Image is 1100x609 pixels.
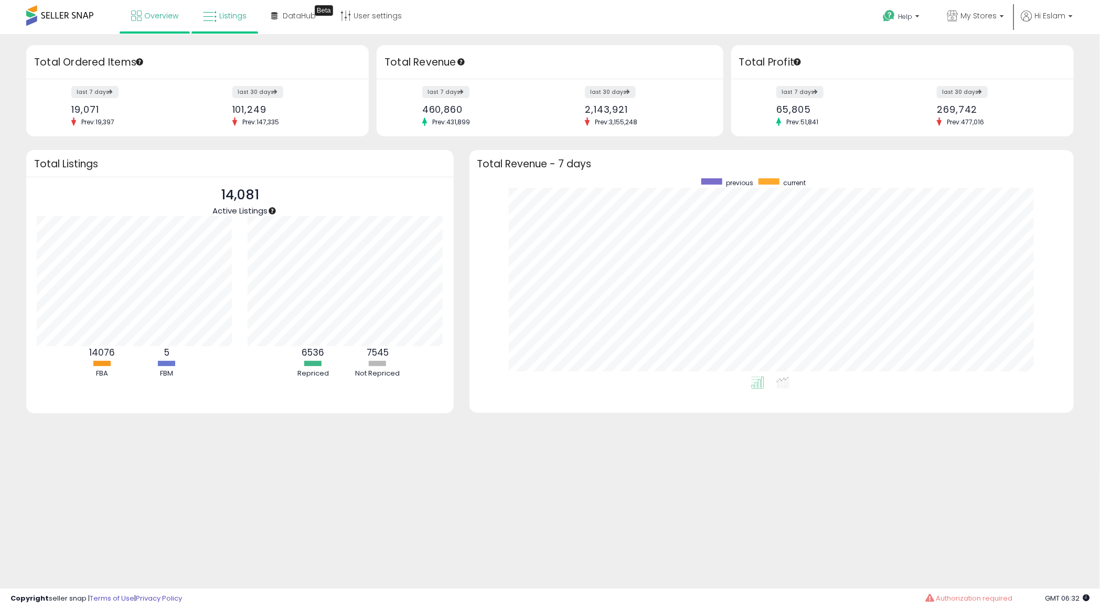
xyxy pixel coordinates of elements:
[783,178,806,187] span: current
[776,86,824,98] label: last 7 days
[282,369,345,379] div: Repriced
[232,104,350,115] div: 101,249
[144,10,178,21] span: Overview
[937,86,988,98] label: last 30 days
[71,86,119,98] label: last 7 days
[89,346,115,359] b: 14076
[302,346,324,359] b: 6536
[135,57,144,67] div: Tooltip anchor
[942,117,989,126] span: Prev: 477,016
[34,55,361,70] h3: Total Ordered Items
[781,117,824,126] span: Prev: 51,841
[726,178,753,187] span: previous
[898,12,912,21] span: Help
[874,2,930,34] a: Help
[283,10,316,21] span: DataHub
[212,205,268,216] span: Active Listings
[315,5,333,16] div: Tooltip anchor
[422,104,542,115] div: 460,860
[427,117,475,126] span: Prev: 431,899
[164,346,169,359] b: 5
[76,117,120,126] span: Prev: 19,397
[71,104,189,115] div: 19,071
[590,117,643,126] span: Prev: 3,155,248
[268,206,277,216] div: Tooltip anchor
[385,55,715,70] h3: Total Revenue
[477,160,1066,168] h3: Total Revenue - 7 days
[456,57,466,67] div: Tooltip anchor
[219,10,247,21] span: Listings
[937,104,1055,115] div: 269,742
[585,86,636,98] label: last 30 days
[585,104,705,115] div: 2,143,921
[1021,10,1073,34] a: Hi Eslam
[422,86,469,98] label: last 7 days
[776,104,894,115] div: 65,805
[1034,10,1065,21] span: Hi Eslam
[135,369,198,379] div: FBM
[346,369,409,379] div: Not Repriced
[71,369,134,379] div: FBA
[882,9,895,23] i: Get Help
[793,57,802,67] div: Tooltip anchor
[237,117,284,126] span: Prev: 147,335
[212,185,268,205] p: 14,081
[739,55,1066,70] h3: Total Profit
[960,10,997,21] span: My Stores
[367,346,389,359] b: 7545
[232,86,283,98] label: last 30 days
[34,160,446,168] h3: Total Listings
